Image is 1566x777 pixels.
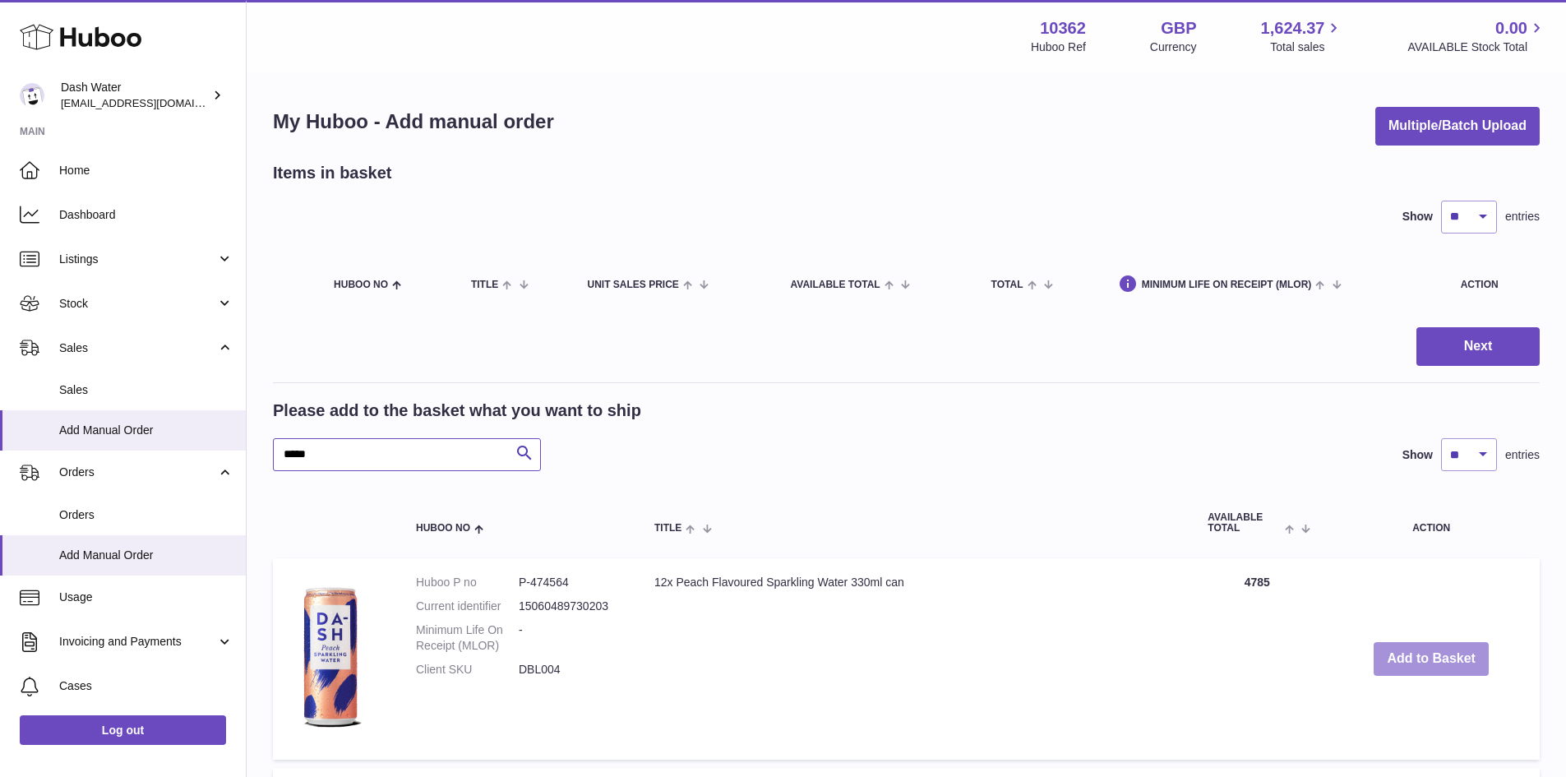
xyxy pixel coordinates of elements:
[59,548,233,563] span: Add Manual Order
[273,162,392,184] h2: Items in basket
[59,507,233,523] span: Orders
[1374,642,1489,676] button: Add to Basket
[59,163,233,178] span: Home
[1407,39,1546,55] span: AVAILABLE Stock Total
[273,109,554,135] h1: My Huboo - Add manual order
[334,280,388,290] span: Huboo no
[1505,447,1540,463] span: entries
[1208,512,1281,534] span: AVAILABLE Total
[59,296,216,312] span: Stock
[59,382,233,398] span: Sales
[991,280,1023,290] span: Total
[1505,209,1540,224] span: entries
[416,662,519,678] dt: Client SKU
[1495,17,1527,39] span: 0.00
[61,96,242,109] span: [EMAIL_ADDRESS][DOMAIN_NAME]
[59,634,216,650] span: Invoicing and Payments
[1402,447,1433,463] label: Show
[416,523,470,534] span: Huboo no
[1161,17,1196,39] strong: GBP
[59,207,233,223] span: Dashboard
[20,83,44,108] img: bea@dash-water.com
[59,678,233,694] span: Cases
[59,590,233,605] span: Usage
[59,252,216,267] span: Listings
[1416,327,1540,366] button: Next
[471,280,498,290] span: Title
[1150,39,1197,55] div: Currency
[289,575,372,739] img: 12x Peach Flavoured Sparkling Water 330ml can
[20,715,226,745] a: Log out
[1040,17,1086,39] strong: 10362
[1031,39,1086,55] div: Huboo Ref
[416,622,519,654] dt: Minimum Life On Receipt (MLOR)
[519,599,621,614] dd: 15060489730203
[1261,17,1325,39] span: 1,624.37
[519,575,621,590] dd: P-474564
[1375,107,1540,146] button: Multiple/Batch Upload
[273,400,641,422] h2: Please add to the basket what you want to ship
[519,662,621,678] dd: DBL004
[1191,558,1323,760] td: 4785
[1261,17,1344,55] a: 1,624.37 Total sales
[416,575,519,590] dt: Huboo P no
[1270,39,1343,55] span: Total sales
[1402,209,1433,224] label: Show
[791,280,880,290] span: AVAILABLE Total
[61,80,209,111] div: Dash Water
[654,523,681,534] span: Title
[416,599,519,614] dt: Current identifier
[638,558,1191,760] td: 12x Peach Flavoured Sparkling Water 330ml can
[1323,496,1540,550] th: Action
[1461,280,1523,290] div: Action
[59,423,233,438] span: Add Manual Order
[59,340,216,356] span: Sales
[1407,17,1546,55] a: 0.00 AVAILABLE Stock Total
[1142,280,1312,290] span: Minimum Life On Receipt (MLOR)
[587,280,678,290] span: Unit Sales Price
[519,622,621,654] dd: -
[59,465,216,480] span: Orders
